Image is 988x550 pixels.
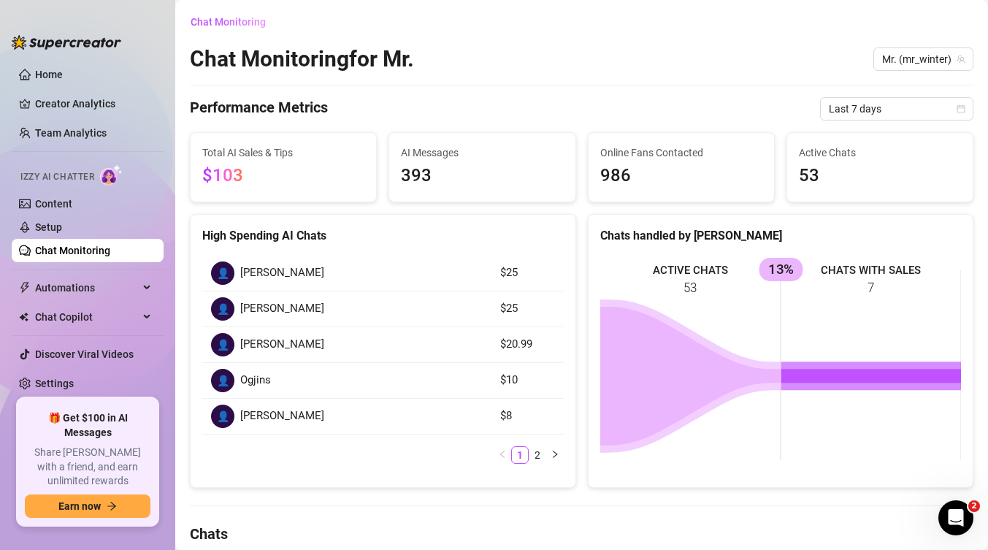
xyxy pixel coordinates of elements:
[240,300,324,318] span: [PERSON_NAME]
[211,405,234,428] div: 👤
[211,261,234,285] div: 👤
[799,162,961,190] span: 53
[500,372,555,389] article: $10
[546,446,564,464] button: right
[957,55,965,64] span: team
[829,98,965,120] span: Last 7 days
[190,10,277,34] button: Chat Monitoring
[500,336,555,354] article: $20.99
[202,226,564,245] div: High Spending AI Chats
[202,165,243,186] span: $103
[500,300,555,318] article: $25
[957,104,965,113] span: calendar
[58,500,101,512] span: Earn now
[546,446,564,464] li: Next Page
[191,16,266,28] span: Chat Monitoring
[25,411,150,440] span: 🎁 Get $100 in AI Messages
[190,97,328,121] h4: Performance Metrics
[494,446,511,464] button: left
[498,450,507,459] span: left
[600,145,762,161] span: Online Fans Contacted
[35,348,134,360] a: Discover Viral Videos
[35,127,107,139] a: Team Analytics
[20,170,94,184] span: Izzy AI Chatter
[240,408,324,425] span: [PERSON_NAME]
[938,500,973,535] iframe: Intercom live chat
[529,447,545,463] a: 2
[551,450,559,459] span: right
[500,408,555,425] article: $8
[500,264,555,282] article: $25
[12,35,121,50] img: logo-BBDzfeDw.svg
[107,501,117,511] span: arrow-right
[511,446,529,464] li: 1
[401,145,563,161] span: AI Messages
[240,264,324,282] span: [PERSON_NAME]
[882,48,965,70] span: Mr. (mr_winter)
[494,446,511,464] li: Previous Page
[240,336,324,354] span: [PERSON_NAME]
[529,446,546,464] li: 2
[19,282,31,294] span: thunderbolt
[600,162,762,190] span: 986
[25,494,150,518] button: Earn nowarrow-right
[35,378,74,389] a: Settings
[211,333,234,356] div: 👤
[211,297,234,321] div: 👤
[25,446,150,489] span: Share [PERSON_NAME] with a friend, and earn unlimited rewards
[19,312,28,322] img: Chat Copilot
[600,226,962,245] div: Chats handled by [PERSON_NAME]
[512,447,528,463] a: 1
[35,198,72,210] a: Content
[35,245,110,256] a: Chat Monitoring
[35,92,152,115] a: Creator Analytics
[190,45,414,73] h2: Chat Monitoring for Mr.
[202,145,364,161] span: Total AI Sales & Tips
[968,500,980,512] span: 2
[240,372,271,389] span: Ogjins
[35,276,139,299] span: Automations
[35,69,63,80] a: Home
[401,162,563,190] span: 393
[35,221,62,233] a: Setup
[211,369,234,392] div: 👤
[799,145,961,161] span: Active Chats
[190,524,973,544] h4: Chats
[100,164,123,186] img: AI Chatter
[35,305,139,329] span: Chat Copilot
